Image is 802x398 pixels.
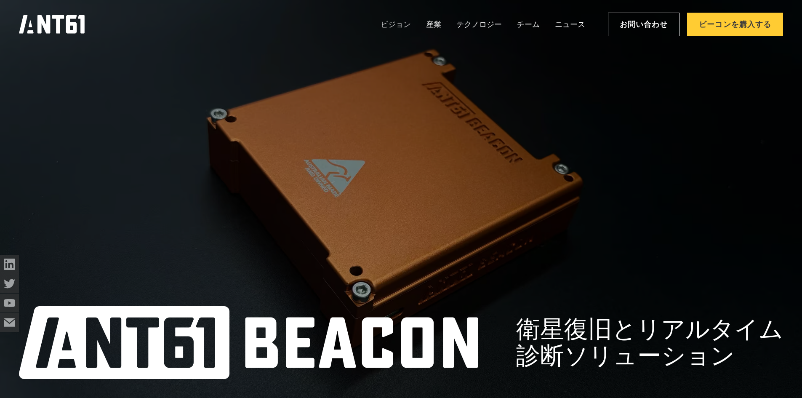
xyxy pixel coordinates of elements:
[517,20,540,29] font: チーム
[381,20,411,29] font: ビジョン
[456,15,502,34] a: テクノロジー
[516,342,735,370] font: 診断ソリューション
[555,20,585,29] font: ニュース
[426,15,441,34] a: 産業
[426,20,441,29] font: 産業
[381,15,411,34] a: ビジョン
[19,12,86,37] a: 家
[608,13,680,36] a: お問い合わせ
[687,13,783,36] a: ビーコンを購入する
[555,15,585,34] a: ニュース
[699,20,771,29] font: ビーコンを購入する
[620,20,668,29] font: お問い合わせ
[456,20,502,29] font: テクノロジー
[516,315,783,343] font: 衛星復旧とリアルタイム
[517,15,540,34] a: チーム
